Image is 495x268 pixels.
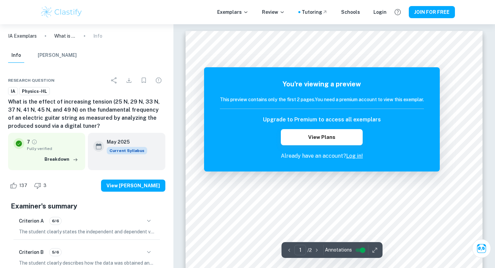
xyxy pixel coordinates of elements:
p: The student clearly describes how the data was obtained and processed, ensuring that each procedu... [19,259,155,267]
a: Grade fully verified [31,139,37,145]
span: Current Syllabus [107,147,147,154]
button: View Plans [281,129,362,145]
span: Annotations [325,246,352,254]
div: Dislike [32,180,50,191]
p: / 2 [307,246,312,254]
div: Download [122,74,136,87]
a: IA Exemplars [8,32,37,40]
h5: You're viewing a preview [220,79,424,89]
a: IA [8,87,18,95]
h6: Upgrade to Premium to access all exemplars [263,116,381,124]
h6: This preview contains only the first 2 pages. You need a premium account to view this exemplar. [220,96,424,103]
button: JOIN FOR FREE [409,6,455,18]
p: The student clearly states the independent and dependent variables in the research question, prov... [19,228,155,235]
button: Help and Feedback [392,6,403,18]
p: What is the effect of increasing tension (25 N, 29 N, 33 N, 37 N, 41 N, 45 N, and 49 N) on the fu... [54,32,76,40]
h6: Criterion B [19,248,44,256]
div: Like [8,180,31,191]
p: Info [93,32,102,40]
span: 3 [40,182,50,189]
a: Login [373,8,387,16]
div: Report issue [152,74,165,87]
h6: Criterion A [19,217,44,225]
p: 7 [27,138,30,146]
h6: May 2025 [107,138,142,146]
a: Tutoring [302,8,328,16]
button: Info [8,48,24,63]
button: [PERSON_NAME] [38,48,77,63]
p: Already have an account? [220,152,424,160]
span: 137 [15,182,31,189]
div: This exemplar is based on the current syllabus. Feel free to refer to it for inspiration/ideas wh... [107,147,147,154]
a: Schools [341,8,360,16]
span: Research question [8,77,55,83]
span: 5/6 [49,249,61,255]
img: Clastify logo [40,5,83,19]
h5: Examiner's summary [11,201,163,211]
span: Fully verified [27,146,80,152]
a: Log in! [346,153,363,159]
div: Bookmark [137,74,151,87]
button: Breakdown [43,154,80,164]
button: Ask Clai [472,239,491,258]
h6: What is the effect of increasing tension (25 N, 29 N, 33 N, 37 N, 41 N, 45 N, and 49 N) on the fu... [8,98,165,130]
span: 6/6 [49,218,61,224]
p: Review [262,8,285,16]
span: Physics-HL [20,88,49,95]
div: Share [107,74,121,87]
button: View [PERSON_NAME] [101,180,165,192]
p: Exemplars [217,8,249,16]
span: IA [8,88,18,95]
a: Physics-HL [19,87,50,95]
